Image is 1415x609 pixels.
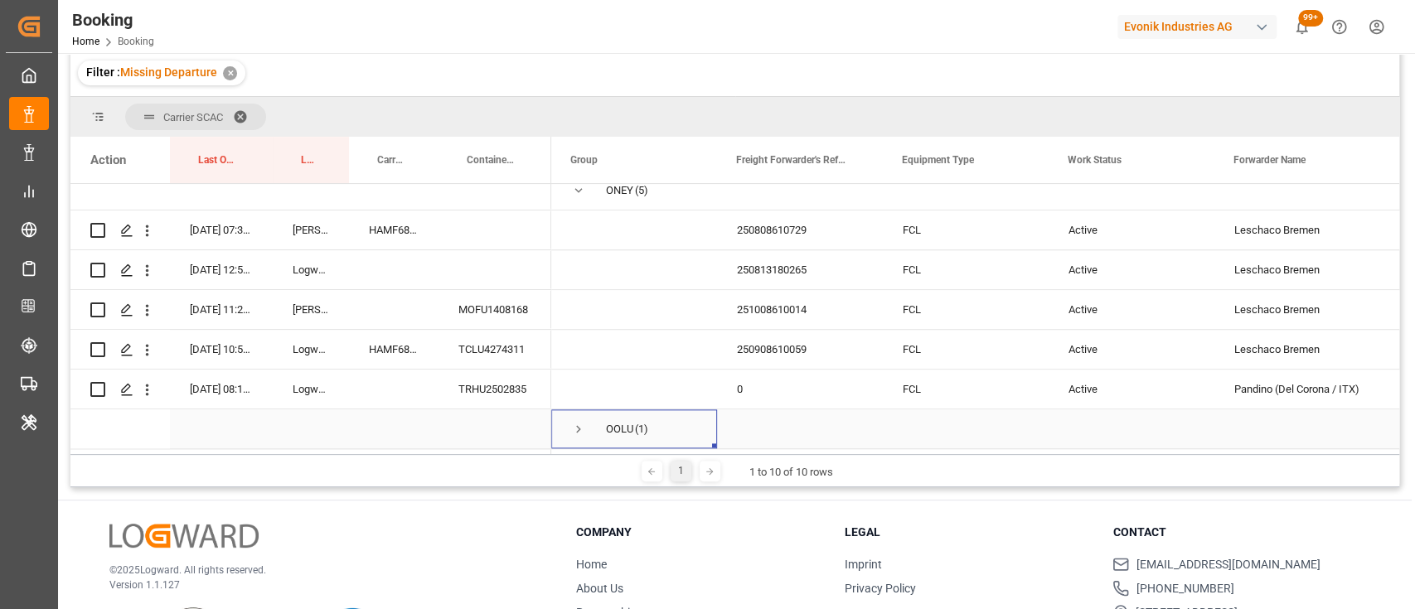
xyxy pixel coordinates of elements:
div: 250813180265 [717,250,883,289]
div: Press SPACE to select this row. [70,250,551,290]
div: Action [90,152,126,167]
span: Freight Forwarder's Reference No. [736,154,847,166]
div: Press SPACE to select this row. [70,210,551,250]
div: [DATE] 12:58:30 [170,250,273,289]
span: (5) [635,172,648,210]
span: Work Status [1068,154,1122,166]
div: [DATE] 10:57:00 [170,330,273,369]
div: Pandino (Del Corona / ITX) [1214,370,1380,408]
div: Press SPACE to select this row. [70,370,551,409]
div: [PERSON_NAME] [273,290,349,329]
h3: Legal [845,524,1093,541]
p: © 2025 Logward. All rights reserved. [109,563,535,578]
div: FCL [883,330,1049,369]
a: Imprint [845,558,882,571]
span: Group [570,154,598,166]
div: TCLU4274311 [439,330,551,369]
div: 251008610014 [717,290,883,329]
h3: Contact [1112,524,1360,541]
div: FCL [883,250,1049,289]
div: [DATE] 07:39:04 [170,210,273,249]
div: Leschaco Bremen [1214,250,1380,289]
a: Home [576,558,607,571]
div: Logward System [273,370,349,408]
span: [EMAIL_ADDRESS][DOMAIN_NAME] [1136,556,1320,573]
button: Evonik Industries AG [1117,11,1283,42]
span: Carrier SCAC [163,111,223,123]
div: Active [1049,250,1214,289]
span: [PHONE_NUMBER] [1136,580,1233,597]
span: Last Opened Date [198,154,238,166]
span: Equipment Type [902,154,974,166]
a: About Us [576,582,623,595]
div: Leschaco Bremen [1214,330,1380,369]
span: (1) [635,410,648,448]
div: Press SPACE to select this row. [70,290,551,330]
div: Logward System [273,250,349,289]
div: Leschaco Bremen [1214,290,1380,329]
span: Filter : [86,65,120,79]
div: Booking [72,7,154,32]
span: Last Opened By [301,154,314,166]
div: Press SPACE to select this row. [70,330,551,370]
div: MOFU1408168 [439,290,551,329]
div: Evonik Industries AG [1117,15,1277,39]
div: Active [1049,370,1214,408]
span: 99+ [1298,10,1323,27]
div: [DATE] 11:20:46 [170,290,273,329]
a: Privacy Policy [845,582,916,595]
div: 250908610059 [717,330,883,369]
div: Press SPACE to select this row. [70,171,551,210]
div: Active [1049,290,1214,329]
div: 1 [671,461,691,481]
div: OOLU [606,410,633,448]
div: Active [1049,210,1214,249]
button: Help Center [1321,8,1358,46]
div: HAMF68448400 [349,210,439,249]
p: Version 1.1.127 [109,578,535,592]
button: show 100 new notifications [1283,8,1321,46]
div: ONEY [606,172,633,210]
img: Logward Logo [109,524,259,548]
div: FCL [883,290,1049,329]
div: HAMF68683500 [349,330,439,369]
a: Home [72,36,99,47]
div: 1 to 10 of 10 rows [749,464,833,481]
span: Forwarder Name [1233,154,1306,166]
div: [PERSON_NAME] [273,210,349,249]
span: Missing Departure [120,65,217,79]
div: Press SPACE to select this row. [70,409,551,449]
div: FCL [883,210,1049,249]
span: Carrier Booking No. [377,154,404,166]
div: ✕ [223,66,237,80]
span: Container No. [467,154,516,166]
div: TRHU2502835 [439,370,551,408]
h3: Company [576,524,824,541]
div: Leschaco Bremen [1214,210,1380,249]
div: 250808610729 [717,210,883,249]
div: 0 [717,370,883,408]
div: FCL [883,370,1049,408]
div: [DATE] 08:15:54 [170,370,273,408]
div: Active [1049,330,1214,369]
div: Logward System [273,330,349,369]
